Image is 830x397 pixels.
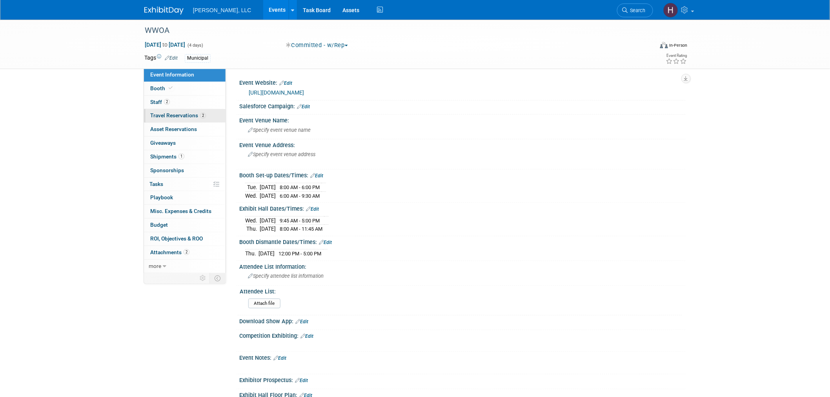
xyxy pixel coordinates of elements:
span: 12:00 PM - 5:00 PM [278,251,321,257]
span: 2 [200,113,206,118]
a: Tasks [144,178,226,191]
a: Booth [144,82,226,95]
a: Edit [297,104,310,109]
span: Giveaways [150,140,176,146]
td: [DATE] [260,191,276,200]
div: Salesforce Campaign: [239,100,686,111]
div: WWOA [142,24,641,38]
span: Budget [150,222,168,228]
a: Budget [144,219,226,232]
span: 8:00 AM - 11:45 AM [280,226,322,232]
span: Misc. Expenses & Credits [150,208,211,214]
div: Attendee List Information: [239,261,686,271]
td: [DATE] [260,225,276,233]
td: [DATE] [260,183,276,191]
div: Download Show App: [239,315,686,326]
div: Event Format [607,41,688,53]
div: Event Venue Address: [239,139,686,149]
a: [URL][DOMAIN_NAME] [249,89,304,96]
div: Event Venue Name: [239,115,686,124]
span: 8:00 AM - 6:00 PM [280,184,320,190]
span: ROI, Objectives & ROO [150,235,203,242]
span: more [149,263,161,269]
a: Edit [165,55,178,61]
span: Asset Reservations [150,126,197,132]
td: Tags [144,54,178,63]
div: Exhibitor Prospectus: [239,374,686,384]
a: Edit [319,240,332,245]
img: Format-Inperson.png [660,42,668,48]
span: Specify event venue address [248,151,315,157]
a: Giveaways [144,137,226,150]
span: (4 days) [187,43,203,48]
span: Attachments [150,249,189,255]
span: Booth [150,85,174,91]
div: Competition Exhibiting: [239,330,686,340]
a: Search [617,4,653,17]
td: Thu. [245,249,258,258]
a: Edit [310,173,323,178]
a: Edit [279,80,292,86]
div: Booth Set-up Dates/Times: [239,169,686,180]
a: Attachments2 [144,246,226,259]
td: Tue. [245,183,260,191]
span: 1 [178,153,184,159]
td: Personalize Event Tab Strip [196,273,210,283]
span: Sponsorships [150,167,184,173]
div: Attendee List: [240,286,682,295]
a: Staff2 [144,96,226,109]
a: Misc. Expenses & Credits [144,205,226,218]
span: Specify attendee list information [248,273,324,279]
a: Edit [300,333,313,339]
a: Asset Reservations [144,123,226,136]
td: Wed. [245,216,260,225]
td: [DATE] [258,249,275,258]
a: Shipments1 [144,150,226,164]
a: Edit [295,378,308,383]
span: to [161,42,169,48]
span: 9:45 AM - 5:00 PM [280,218,320,224]
span: Shipments [150,153,184,160]
span: Specify event venue name [248,127,311,133]
td: Toggle Event Tabs [210,273,226,283]
a: Edit [295,319,308,324]
a: Edit [306,206,319,212]
div: Municipal [185,54,211,62]
button: Committed - w/Rep [283,41,351,49]
td: Thu. [245,225,260,233]
span: 6:00 AM - 9:30 AM [280,193,320,199]
a: Playbook [144,191,226,204]
span: Staff [150,99,170,105]
a: Sponsorships [144,164,226,177]
a: Edit [273,355,286,361]
a: Travel Reservations2 [144,109,226,122]
div: Booth Dismantle Dates/Times: [239,236,686,246]
a: more [144,260,226,273]
div: Event Notes: [239,352,686,362]
i: Booth reservation complete [169,86,173,90]
td: [DATE] [260,216,276,225]
div: Event Website: [239,77,686,87]
span: Travel Reservations [150,112,206,118]
span: [PERSON_NAME], LLC [193,7,251,13]
td: Wed. [245,191,260,200]
span: Playbook [150,194,173,200]
span: 2 [164,99,170,105]
img: Hannah Mulholland [663,3,678,18]
div: In-Person [669,42,688,48]
span: [DATE] [DATE] [144,41,186,48]
a: Event Information [144,68,226,82]
span: Tasks [149,181,163,187]
a: ROI, Objectives & ROO [144,232,226,246]
span: Event Information [150,71,194,78]
span: 2 [184,249,189,255]
img: ExhibitDay [144,7,184,15]
div: Exhibit Hall Dates/Times: [239,203,686,213]
span: Search [628,7,646,13]
div: Event Rating [666,54,687,58]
